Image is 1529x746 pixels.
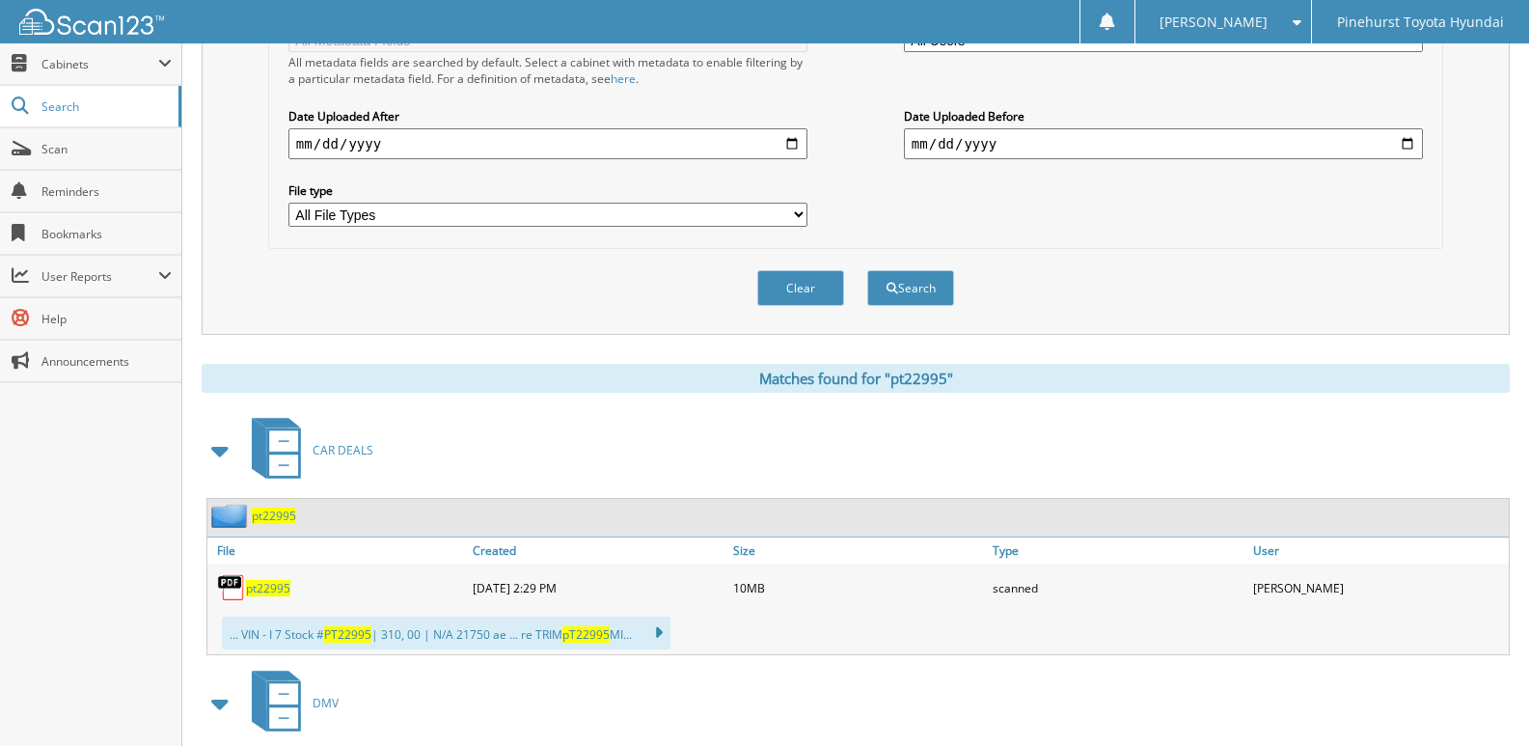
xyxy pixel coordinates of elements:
a: DMV [240,665,339,741]
span: Announcements [41,353,172,370]
img: folder2.png [211,504,252,528]
input: end [904,128,1423,159]
div: [DATE] 2:29 PM [468,568,728,607]
a: File [207,538,468,564]
span: Cabinets [41,56,158,72]
div: 10MB [728,568,989,607]
label: Date Uploaded Before [904,108,1423,124]
label: File type [288,182,807,199]
a: pt22995 [246,580,290,596]
span: DMV [313,695,339,711]
img: PDF.png [217,573,246,602]
a: Type [988,538,1248,564]
a: Size [728,538,989,564]
label: Date Uploaded After [288,108,807,124]
iframe: Chat Widget [1433,653,1529,746]
span: Help [41,311,172,327]
span: CAR DEALS [313,442,373,458]
input: start [288,128,807,159]
span: Reminders [41,183,172,200]
span: Search [41,98,169,115]
a: pt22995 [252,508,296,524]
span: User Reports [41,268,158,285]
a: here [611,70,636,87]
span: [PERSON_NAME] [1160,16,1268,28]
div: scanned [988,568,1248,607]
span: Pinehurst Toyota Hyundai [1337,16,1504,28]
span: PT22995 [324,626,371,643]
span: Scan [41,141,172,157]
img: scan123-logo-white.svg [19,9,164,35]
button: Clear [757,270,844,306]
div: [PERSON_NAME] [1248,568,1509,607]
a: Created [468,538,728,564]
div: Matches found for "pt22995" [202,364,1510,393]
button: Search [867,270,954,306]
span: pT22995 [562,626,610,643]
div: All metadata fields are searched by default. Select a cabinet with metadata to enable filtering b... [288,54,807,87]
div: ... VIN - I 7 Stock # | 310, 00 | N/A 21750 ae ... re TRIM MI... [222,617,670,649]
span: Bookmarks [41,226,172,242]
a: CAR DEALS [240,412,373,488]
a: User [1248,538,1509,564]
